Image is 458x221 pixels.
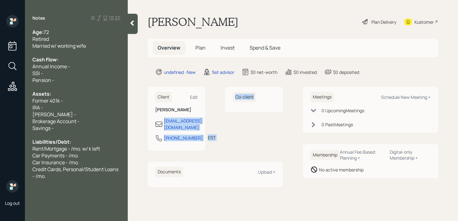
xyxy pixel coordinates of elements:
[32,15,45,21] label: Notes
[32,111,76,118] span: [PERSON_NAME] -
[164,118,202,131] div: [EMAIL_ADDRESS][DOMAIN_NAME]
[158,44,180,51] span: Overview
[340,149,385,161] div: Annual Fee Based Planning +
[32,118,79,125] span: Brokerage Account -
[322,107,364,114] div: 0 Upcoming Meeting s
[164,69,196,75] div: undefined · New
[250,44,280,51] span: Spend & Save
[32,90,51,97] span: Assets:
[381,94,431,100] div: Schedule New Meeting +
[32,166,119,180] span: Credit Cards, Personal/Student Loans - /mo.
[32,152,79,159] span: Car Payments - /mo.
[32,97,63,104] span: Former 401k -
[195,44,206,51] span: Plan
[155,107,198,113] h6: [PERSON_NAME]
[32,77,54,84] span: Pension -
[32,56,58,63] span: Cash Flow:
[32,70,43,77] span: SSI -
[293,69,317,75] div: $0 invested
[32,159,79,166] span: Car Insurance - /mo.
[44,29,49,36] span: 72
[319,166,364,173] div: No active membership
[164,135,203,141] div: [PHONE_NUMBER]
[310,92,334,102] h6: Meetings
[32,138,71,145] span: Liabilities/Debt:
[310,150,340,160] h6: Membership
[208,134,216,141] div: EST
[333,69,359,75] div: $0 deposited
[148,15,238,29] h1: [PERSON_NAME]
[32,145,100,152] span: Rent/Mortgage - /mo. w/ k left
[250,69,277,75] div: $0 net-worth
[32,42,86,49] span: Married w/ working wife
[390,149,431,161] div: Digital-only Membership +
[371,19,396,25] div: Plan Delivery
[414,19,434,25] div: Kustomer
[212,69,234,75] div: Set advisor
[322,121,353,128] div: 0 Past Meeting s
[32,63,70,70] span: Annual Income -
[32,104,43,111] span: IRA -
[32,125,54,132] span: Savings -
[155,167,183,177] h6: Documents
[6,180,19,193] img: retirable_logo.png
[32,36,49,42] span: Retired
[221,44,235,51] span: Invest
[32,29,44,36] span: Age:
[155,92,172,102] h6: Client
[258,169,275,175] div: Upload +
[190,94,198,100] div: Edit
[233,92,256,102] h6: Co-client
[5,200,20,206] div: Log out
